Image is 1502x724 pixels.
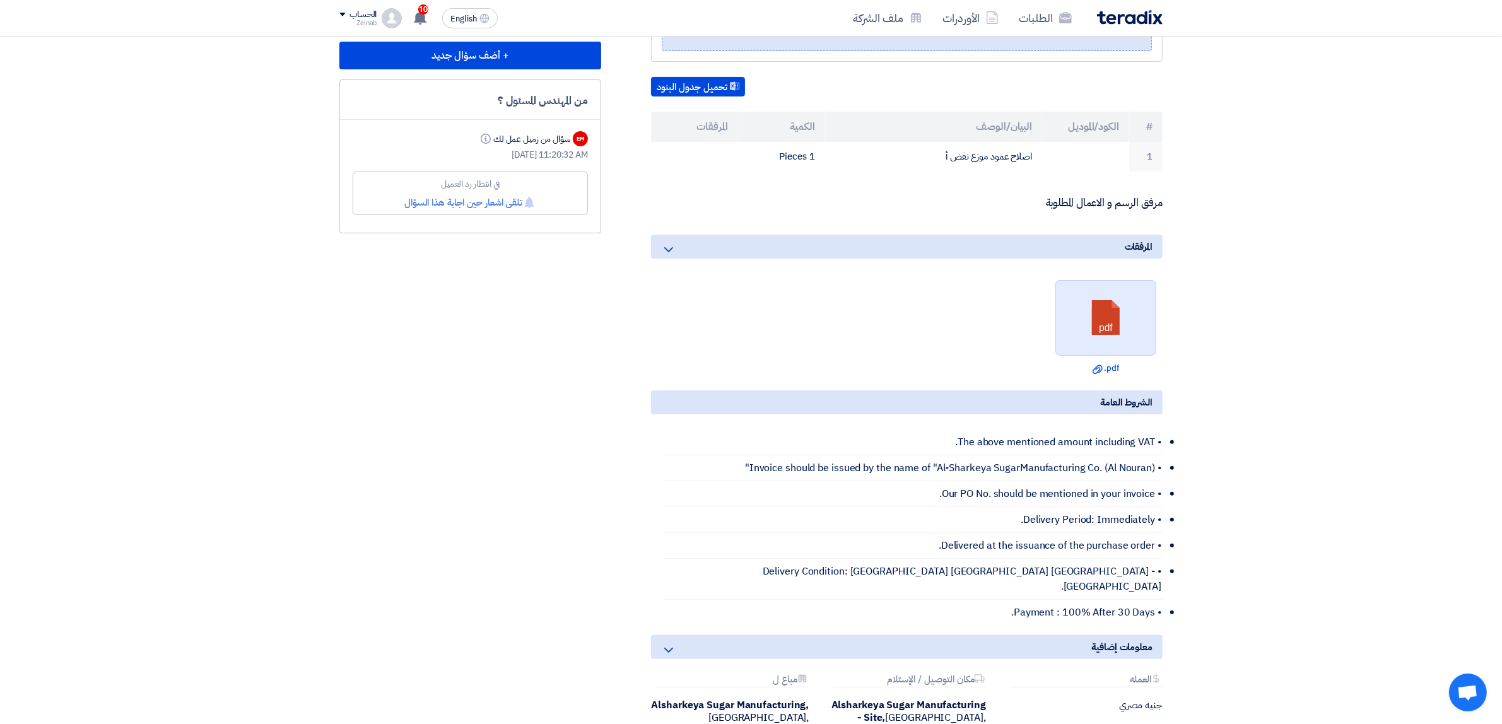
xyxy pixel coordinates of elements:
[382,8,402,28] img: profile_test.png
[353,148,588,161] div: [DATE] 11:20:32 AM
[843,3,932,33] a: ملف الشركة
[738,142,825,172] td: 1 Pieces
[664,533,1163,559] li: • Delivered at the issuance of the purchase order.
[339,20,377,26] div: Zeinab
[404,196,536,210] div: تلقى اشعار حين اجابة هذا السؤال
[1449,674,1487,711] a: Open chat
[1091,640,1153,654] span: معلومات إضافية
[1129,142,1163,172] td: 1
[1009,3,1082,33] a: الطلبات
[1005,699,1163,711] div: جنيه مصري
[833,674,985,687] div: مكان التوصيل / الإستلام
[441,177,500,190] div: في انتظار رد العميل
[932,3,1009,33] a: الأوردرات
[1042,112,1129,142] th: الكود/الموديل
[442,8,498,28] button: English
[825,142,1043,172] td: اصلاح عمود موزع نفض أ
[1125,240,1153,254] span: المرفقات
[1097,10,1163,25] img: Teradix logo
[450,15,477,23] span: English
[664,455,1163,481] li: • Invoice should be issued by the name of "Al-Sharkeya SugarManufacturing Co. (Al Nouran)"
[478,132,570,146] div: سؤال من زميل عمل لك
[353,93,588,109] div: من المهندس المسئول ؟
[573,131,588,146] div: EM
[651,698,809,713] b: Alsharkeya Sugar Manufacturing,
[825,112,1043,142] th: البيان/الوصف
[664,429,1163,455] li: • The above mentioned amount including VAT.
[1100,395,1153,409] span: الشروط العامة
[339,42,601,69] button: + أضف سؤال جديد
[664,481,1163,507] li: • Our PO No. should be mentioned in your invoice.
[656,674,809,687] div: مباع ل
[651,112,738,142] th: المرفقات
[651,77,745,97] button: تحميل جدول البنود
[664,559,1163,600] li: • Delivery Condition: [GEOGRAPHIC_DATA] [GEOGRAPHIC_DATA] [GEOGRAPHIC_DATA] - [GEOGRAPHIC_DATA].
[738,112,825,142] th: الكمية
[418,4,428,15] span: 10
[651,197,1163,209] p: مرفق الرسم و الاعمال المطلوبة
[349,9,377,20] div: الحساب
[664,600,1163,625] li: • Payment : 100% After 30 Days.
[1059,362,1153,375] a: .pdf
[1010,674,1163,687] div: العمله
[664,507,1163,533] li: • Delivery Period: Immediately.
[1129,112,1163,142] th: #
